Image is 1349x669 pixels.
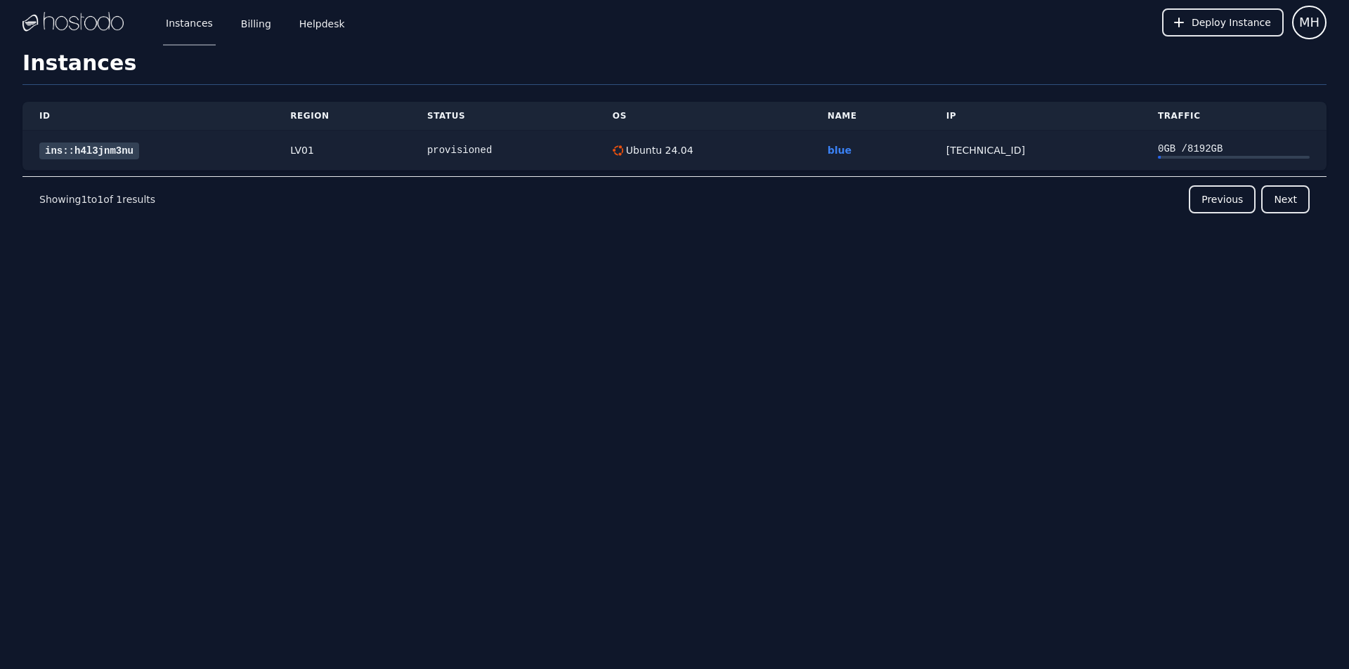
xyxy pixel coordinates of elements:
[22,51,1327,85] h1: Instances
[22,12,124,33] img: Logo
[410,102,596,131] th: Status
[273,102,410,131] th: Region
[81,194,87,205] span: 1
[1162,8,1284,37] button: Deploy Instance
[22,102,273,131] th: ID
[623,143,693,157] div: Ubuntu 24.04
[97,194,103,205] span: 1
[1192,15,1271,29] span: Deploy Instance
[427,143,579,157] div: provisioned
[596,102,811,131] th: OS
[1158,142,1310,156] div: 0 GB / 8192 GB
[1299,13,1319,32] span: MH
[1261,185,1310,213] button: Next
[930,102,1141,131] th: IP
[290,143,393,157] div: LV01
[1141,102,1327,131] th: Traffic
[116,194,122,205] span: 1
[1292,6,1327,39] button: User menu
[828,145,852,156] a: blue
[613,145,623,156] img: Ubuntu 24.04
[811,102,930,131] th: Name
[39,143,139,159] a: ins::h4l3jnm3nu
[1189,185,1256,213] button: Previous
[946,143,1124,157] div: [TECHNICAL_ID]
[39,192,155,206] p: Showing to of results
[22,176,1327,222] nav: Pagination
